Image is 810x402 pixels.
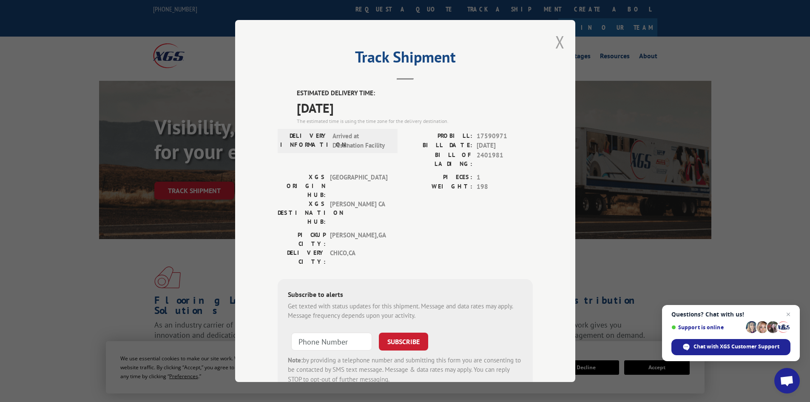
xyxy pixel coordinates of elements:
[671,324,743,331] span: Support is online
[671,339,790,355] span: Chat with XGS Customer Support
[278,231,326,248] label: PICKUP CITY:
[477,182,533,192] span: 198
[330,231,387,248] span: [PERSON_NAME] , GA
[405,182,472,192] label: WEIGHT:
[555,31,565,53] button: Close modal
[330,200,387,226] span: [PERSON_NAME] CA
[280,131,328,151] label: DELIVERY INFORMATION:
[477,141,533,151] span: [DATE]
[405,131,472,141] label: PROBILL:
[278,51,533,67] h2: Track Shipment
[405,173,472,182] label: PIECES:
[297,117,533,125] div: The estimated time is using the time zone for the delivery destination.
[288,302,523,321] div: Get texted with status updates for this shipment. Message and data rates may apply. Message frequ...
[288,356,303,364] strong: Note:
[297,88,533,98] label: ESTIMATED DELIVERY TIME:
[288,289,523,302] div: Subscribe to alerts
[477,151,533,168] span: 2401981
[288,356,523,385] div: by providing a telephone number and submitting this form you are consenting to be contacted by SM...
[278,200,326,226] label: XGS DESTINATION HUB:
[278,173,326,200] label: XGS ORIGIN HUB:
[693,343,779,351] span: Chat with XGS Customer Support
[774,368,800,393] a: Open chat
[379,333,428,351] button: SUBSCRIBE
[297,98,533,117] span: [DATE]
[477,131,533,141] span: 17590971
[330,248,387,266] span: CHICO , CA
[278,248,326,266] label: DELIVERY CITY:
[330,173,387,200] span: [GEOGRAPHIC_DATA]
[405,151,472,168] label: BILL OF LADING:
[291,333,372,351] input: Phone Number
[405,141,472,151] label: BILL DATE:
[333,131,390,151] span: Arrived at Destination Facility
[671,311,790,318] span: Questions? Chat with us!
[477,173,533,182] span: 1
